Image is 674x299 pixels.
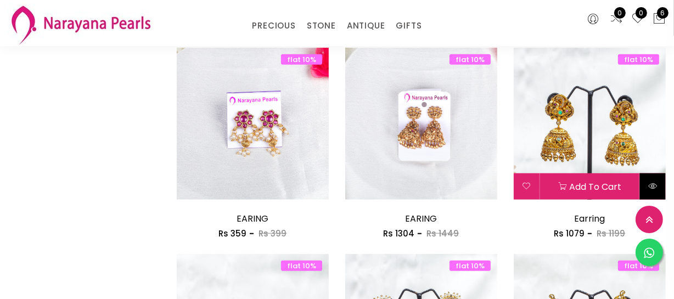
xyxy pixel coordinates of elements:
span: 0 [636,7,647,19]
span: flat 10% [450,54,491,65]
a: PRECIOUS [252,18,295,34]
a: ANTIQUE [347,18,385,34]
span: Rs 1304 [383,228,414,239]
a: 0 [610,12,623,26]
span: Rs 1199 [597,228,625,239]
span: 6 [657,7,669,19]
a: GIFTS [396,18,422,34]
span: flat 10% [618,54,659,65]
span: Rs 399 [259,228,287,239]
span: flat 10% [618,261,659,271]
a: EARING [237,212,268,225]
a: STONE [307,18,336,34]
button: Add to cart [540,173,639,200]
span: Rs 1079 [554,228,585,239]
button: Add to wishlist [514,173,540,200]
span: flat 10% [281,54,322,65]
span: flat 10% [281,261,322,271]
span: flat 10% [450,261,491,271]
a: EARING [405,212,437,225]
a: Earring [574,212,605,225]
a: 0 [631,12,644,26]
button: Quick View [640,173,666,200]
span: 0 [614,7,626,19]
button: 6 [653,12,666,26]
span: Rs 359 [218,228,246,239]
span: Rs 1449 [426,228,459,239]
